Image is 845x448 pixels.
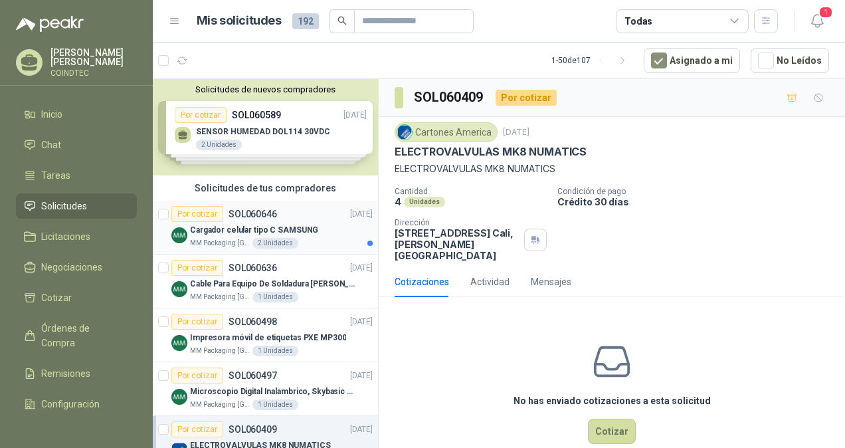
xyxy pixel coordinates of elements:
div: Por cotizar [171,260,223,276]
span: Remisiones [41,366,90,381]
p: MM Packaging [GEOGRAPHIC_DATA] [190,346,250,356]
h3: SOL060409 [414,87,485,108]
p: Cantidad [395,187,547,196]
a: Solicitudes [16,193,137,219]
span: search [337,16,347,25]
div: Mensajes [531,275,571,289]
div: Por cotizar [496,90,557,106]
p: SOL060646 [229,209,277,219]
p: Cable Para Equipo De Soldadura [PERSON_NAME] [190,278,355,290]
a: Negociaciones [16,255,137,280]
a: Licitaciones [16,224,137,249]
p: MM Packaging [GEOGRAPHIC_DATA] [190,238,250,249]
span: Solicitudes [41,199,87,213]
span: 1 [818,6,833,19]
a: Configuración [16,392,137,417]
p: ELECTROVALVULAS MK8 NUMATICS [395,162,829,176]
p: SOL060409 [229,425,277,434]
p: SOL060636 [229,263,277,273]
p: SOL060497 [229,371,277,380]
span: Inicio [41,107,62,122]
img: Logo peakr [16,16,84,32]
div: Cartones America [395,122,498,142]
p: [DATE] [350,316,373,328]
button: Cotizar [588,419,636,444]
a: Tareas [16,163,137,188]
span: Cotizar [41,290,72,305]
p: [STREET_ADDRESS] Cali , [PERSON_NAME][GEOGRAPHIC_DATA] [395,227,519,261]
p: COINDTEC [50,69,137,77]
div: 1 - 50 de 107 [551,50,633,71]
p: Cargador celular tipo C SAMSUNG [190,224,318,237]
button: 1 [805,9,829,33]
span: 192 [292,13,319,29]
button: No Leídos [751,48,829,73]
h3: No has enviado cotizaciones a esta solicitud [514,393,711,408]
img: Company Logo [397,125,412,140]
a: Cotizar [16,285,137,310]
div: Por cotizar [171,421,223,437]
button: Solicitudes de nuevos compradores [158,84,373,94]
span: Licitaciones [41,229,90,244]
div: 2 Unidades [252,238,298,249]
p: 4 [395,196,401,207]
p: ELECTROVALVULAS MK8 NUMATICS [395,145,587,159]
div: Por cotizar [171,206,223,222]
div: Unidades [404,197,445,207]
p: [DATE] [350,262,373,275]
button: Asignado a mi [644,48,740,73]
a: Por cotizarSOL060498[DATE] Company LogoImpresora móvil de etiquetas PXE MP300MM Packaging [GEOGRA... [153,308,378,362]
div: Solicitudes de nuevos compradoresPor cotizarSOL060589[DATE] SENSOR HUMEDAD DOL114 30VDC2 Unidades... [153,79,378,175]
img: Company Logo [171,389,187,405]
p: [DATE] [503,126,529,139]
div: Solicitudes de tus compradores [153,175,378,201]
a: Inicio [16,102,137,127]
p: [DATE] [350,423,373,436]
div: Todas [624,14,652,29]
span: Negociaciones [41,260,102,275]
span: Órdenes de Compra [41,321,124,350]
p: Impresora móvil de etiquetas PXE MP300 [190,332,346,344]
p: [DATE] [350,370,373,382]
p: [DATE] [350,208,373,221]
img: Company Logo [171,281,187,297]
p: [PERSON_NAME] [PERSON_NAME] [50,48,137,66]
a: Por cotizarSOL060636[DATE] Company LogoCable Para Equipo De Soldadura [PERSON_NAME]MM Packaging [... [153,255,378,308]
p: Dirección [395,218,519,227]
p: SOL060498 [229,317,277,326]
h1: Mis solicitudes [197,11,282,31]
div: Cotizaciones [395,275,449,289]
div: Actividad [470,275,510,289]
a: Remisiones [16,361,137,386]
span: Configuración [41,397,100,411]
div: Por cotizar [171,368,223,384]
a: Por cotizarSOL060497[DATE] Company LogoMicroscopio Digital Inalambrico, Skybasic 50x-1000x, Ampli... [153,362,378,416]
p: Crédito 30 días [557,196,840,207]
p: Condición de pago [557,187,840,196]
img: Company Logo [171,227,187,243]
a: Por cotizarSOL060646[DATE] Company LogoCargador celular tipo C SAMSUNGMM Packaging [GEOGRAPHIC_DA... [153,201,378,255]
span: Tareas [41,168,70,183]
img: Company Logo [171,335,187,351]
p: MM Packaging [GEOGRAPHIC_DATA] [190,292,250,302]
a: Órdenes de Compra [16,316,137,356]
div: 1 Unidades [252,346,298,356]
p: Microscopio Digital Inalambrico, Skybasic 50x-1000x, Ampliac [190,386,355,398]
div: 1 Unidades [252,292,298,302]
div: 1 Unidades [252,399,298,410]
span: Chat [41,138,61,152]
a: Chat [16,132,137,158]
div: Por cotizar [171,314,223,330]
p: MM Packaging [GEOGRAPHIC_DATA] [190,399,250,410]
